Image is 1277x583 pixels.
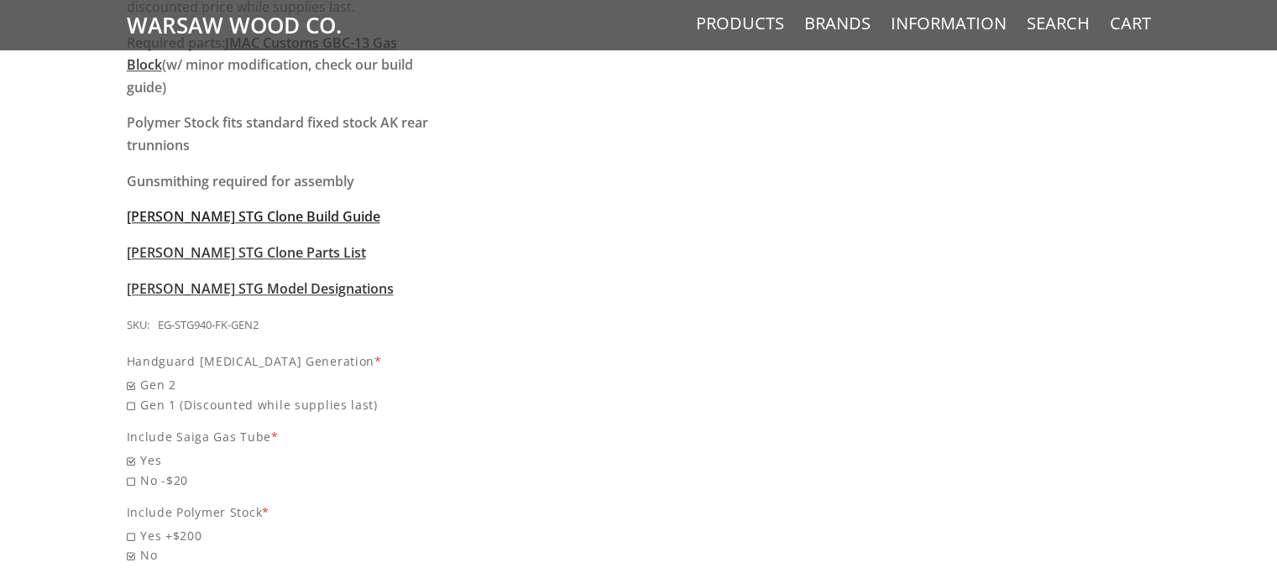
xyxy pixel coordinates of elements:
[127,207,380,226] a: [PERSON_NAME] STG Clone Build Guide
[127,450,448,470] span: Yes
[1027,13,1090,34] a: Search
[696,13,784,34] a: Products
[127,545,448,565] span: No
[127,172,354,190] strong: Gunsmithing required for assembly
[127,427,448,446] div: Include Saiga Gas Tube
[127,471,448,490] span: No -$20
[127,34,413,96] strong: Required parts: (w/ minor modification, check our build guide)
[127,375,448,394] span: Gen 2
[158,316,259,335] div: EG-STG940-FK-GEN2
[127,351,448,371] div: Handguard [MEDICAL_DATA] Generation
[127,526,448,545] span: Yes +$200
[127,395,448,414] span: Gen 1 (Discounted while supplies last)
[804,13,871,34] a: Brands
[127,316,149,335] div: SKU:
[127,502,448,522] div: Include Polymer Stock
[127,113,428,154] strong: Polymer Stock fits standard fixed stock AK rear trunnions
[1110,13,1151,34] a: Cart
[127,243,366,262] a: [PERSON_NAME] STG Clone Parts List
[127,279,394,298] a: [PERSON_NAME] STG Model Designations
[891,13,1007,34] a: Information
